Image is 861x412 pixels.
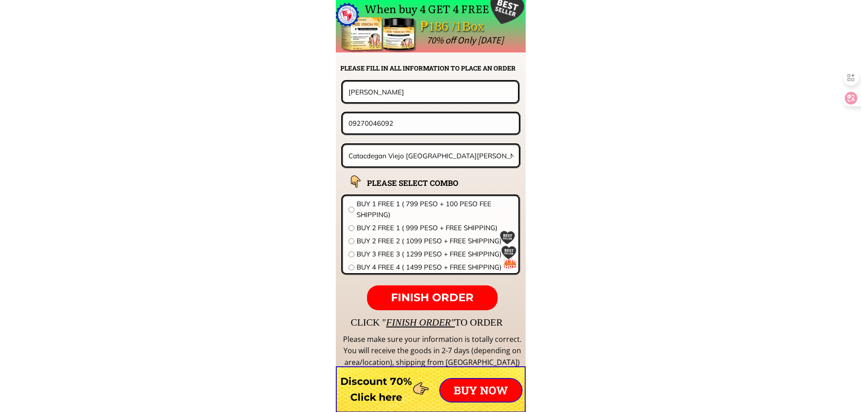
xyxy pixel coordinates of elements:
div: ₱186 /1Box [420,16,510,37]
span: FINISH ORDER [391,291,474,304]
div: CLICK " TO ORDER [351,315,767,330]
h2: PLEASE SELECT COMBO [367,177,481,189]
span: BUY 2 FREE 1 ( 999 PESO + FREE SHIPPING) [357,223,513,233]
span: BUY 3 FREE 3 ( 1299 PESO + FREE SHIPPING) [357,249,513,260]
span: BUY 4 FREE 4 ( 1499 PESO + FREE SHIPPING) [357,262,513,273]
div: Please make sure your information is totally correct. You will receive the goods in 2-7 days (dep... [342,334,522,369]
h3: Discount 70% Click here [336,374,417,405]
span: BUY 1 FREE 1 ( 799 PESO + 100 PESO FEE SHIPPING) [357,199,513,220]
h2: PLEASE FILL IN ALL INFORMATION TO PLACE AN ORDER [340,63,525,73]
p: BUY NOW [440,379,522,402]
input: Your name [346,82,515,102]
span: BUY 2 FREE 2 ( 1099 PESO + FREE SHIPPING) [357,236,513,246]
div: 70% off Only [DATE] [427,33,706,48]
input: Phone number [346,114,516,133]
input: Address [346,145,516,166]
span: FINISH ORDER" [386,317,455,328]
